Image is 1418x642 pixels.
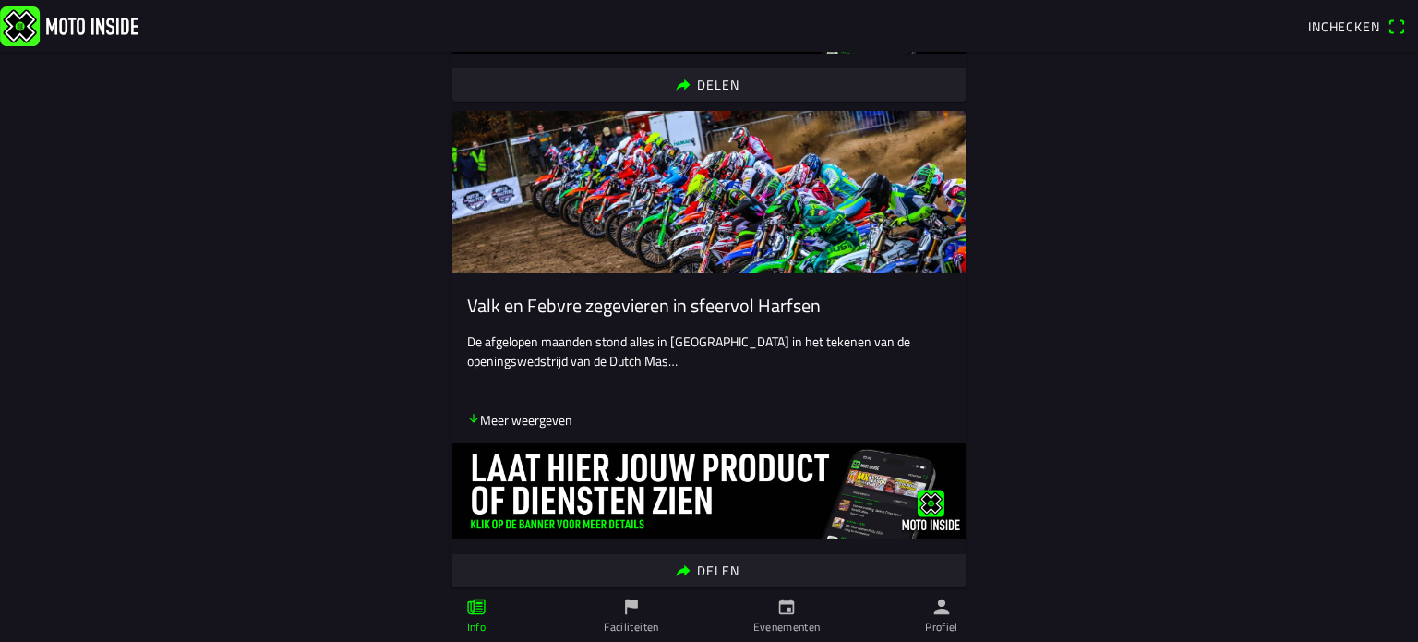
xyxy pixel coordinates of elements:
ion-label: Profiel [925,619,958,636]
ion-button: Delen [452,68,966,102]
ion-card-title: Valk en Febvre zegevieren in sfeervol Harfsen [467,295,951,317]
a: Incheckenqr scanner [1299,10,1414,42]
img: ovdhpoPiYVyyWxH96Op6EavZdUOyIWdtEOENrLni.jpg [452,443,966,539]
ion-icon: person [931,597,952,617]
ion-button: Delen [452,554,966,587]
ion-label: Faciliteiten [604,619,658,636]
ion-icon: paper [466,597,487,617]
img: Hq5R26LBli4TM9JoKSJDroZp9BDWW92nhfMG9EkQ.jpg [452,111,966,273]
span: Inchecken [1308,17,1380,36]
p: Meer weergeven [467,410,572,430]
p: De afgelopen maanden stond alles in [GEOGRAPHIC_DATA] in het tekenen van de openingswedstrijd van... [467,332,951,370]
ion-icon: arrow down [467,412,480,425]
ion-icon: calendar [776,597,797,617]
ion-label: Evenementen [753,619,821,636]
ion-label: Info [467,619,486,636]
ion-icon: flag [621,597,642,617]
